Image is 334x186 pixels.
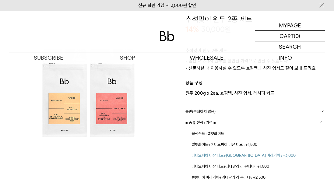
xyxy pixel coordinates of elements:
a: CART (0) [255,31,325,41]
a: 신규 회원 가입 시 3,000원 할인 [138,3,196,8]
li: 에티오피아 비샨 디모+[GEOGRAPHIC_DATA] 마라카이 : +3,000 [192,150,325,161]
li: 벨벳화이트+에티오피아 비샨 디모 : +1,500 [192,139,325,150]
p: INFO [246,52,325,63]
li: 블랙수트+벨벳화이트 [192,128,325,139]
p: (0) [294,31,300,41]
li: 에티오피아 비샨 디모+과테말라 라 몬타냐 : +1,500 [192,161,325,172]
p: WHOLESALE [167,52,246,63]
p: 상품 구성 [185,79,325,89]
p: - 옵션 내 2가지 원두를 할인된 가격으로 만날 수 있습니다. - 선물하실 때 이용하실 수 있도록 쇼핑백과 사진 엽서도 같이 보내 드려요. [185,57,325,79]
span: = 종류 선택 : 가격 = [185,117,216,128]
li: 콜롬비아 마라카이+과테말라 라 몬타냐 : +2,500 [192,172,325,183]
span: 홀빈(분쇄하지 않음) [185,106,216,117]
img: 로고 [160,31,174,41]
p: SEARCH [279,41,301,52]
img: 추석맞이 원두 2종 세트 [9,14,167,172]
p: CART [280,31,294,41]
a: SUBSCRIBE [9,52,88,63]
p: 원두 200g x 2ea, 쇼핑백, 사진 엽서, 레시피 카드 [185,89,325,97]
a: MYPAGE [255,20,325,31]
a: SHOP [88,52,167,63]
p: MYPAGE [279,20,301,30]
